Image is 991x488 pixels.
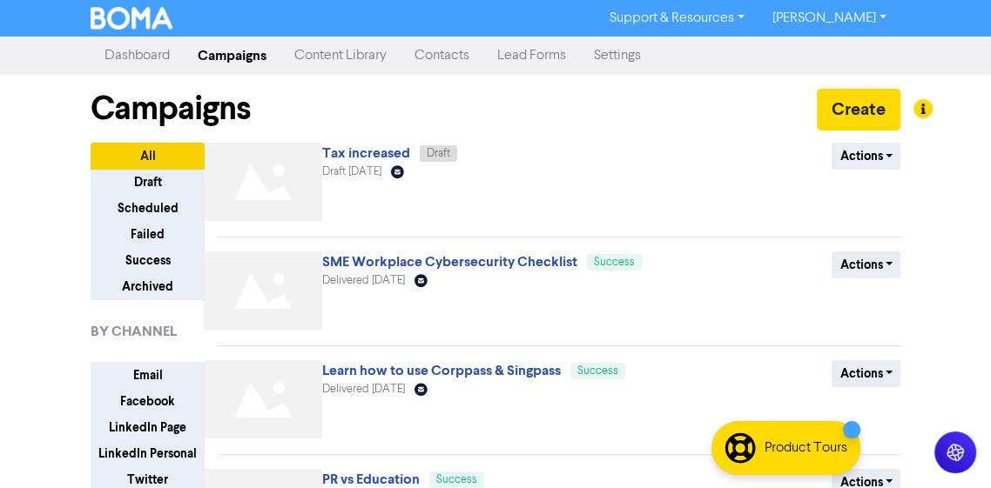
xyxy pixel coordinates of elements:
[91,273,205,300] button: Archived
[91,169,205,196] button: Draft
[91,195,205,222] button: Scheduled
[832,360,900,387] button: Actions
[577,365,618,377] span: Success
[832,143,900,170] button: Actions
[322,362,561,379] a: Learn how to use Corppass & Singpass
[427,148,450,159] span: Draft
[580,38,655,73] a: Settings
[91,89,251,129] h1: Campaigns
[91,7,172,30] img: BOMA Logo
[832,251,900,278] button: Actions
[436,474,477,485] span: Success
[401,38,483,73] a: Contacts
[91,143,205,170] button: All
[758,4,900,32] a: [PERSON_NAME]
[91,388,205,415] button: Facebook
[596,4,758,32] a: Support & Resources
[322,471,420,488] a: PR vs Education
[322,275,405,286] span: Delivered [DATE]
[322,384,405,395] span: Delivered [DATE]
[322,253,577,271] a: SME Workplace Cybersecurity Checklist
[280,38,401,73] a: Content Library
[91,221,205,248] button: Failed
[204,360,322,438] img: Not found
[91,38,184,73] a: Dashboard
[594,257,635,268] span: Success
[483,38,580,73] a: Lead Forms
[91,440,205,467] button: LinkedIn Personal
[322,144,410,162] a: Tax increased
[204,251,322,330] img: Not found
[91,414,205,441] button: LinkedIn Page
[904,404,991,488] iframe: Chat Widget
[91,362,205,389] button: Email
[184,38,280,73] a: Campaigns
[91,247,205,274] button: Success
[204,143,322,221] img: Not found
[817,89,900,130] button: Create
[322,166,381,177] span: Draft [DATE]
[91,321,177,342] span: BY CHANNEL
